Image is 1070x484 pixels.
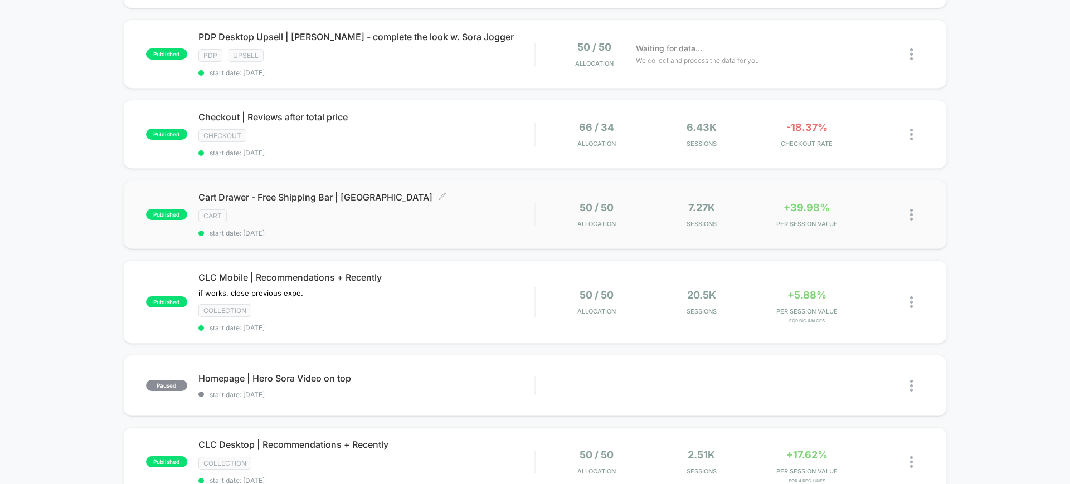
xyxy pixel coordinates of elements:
span: start date: [DATE] [198,69,534,77]
span: published [146,296,187,307]
img: close [910,380,913,392]
span: 50 / 50 [577,41,611,53]
span: start date: [DATE] [198,390,534,399]
span: Sessions [652,220,752,228]
img: close [910,129,913,140]
span: Sessions [652,467,752,475]
span: 20.5k [687,289,716,301]
span: published [146,209,187,220]
span: PER SESSION VALUE [757,220,857,228]
span: Checkout [198,129,246,142]
span: 50 / 50 [580,202,614,213]
span: cart [198,209,227,222]
span: collection [198,457,251,470]
span: 50 / 50 [580,289,614,301]
span: published [146,48,187,60]
span: start date: [DATE] [198,324,534,332]
span: paused [146,380,187,391]
img: close [910,209,913,221]
span: start date: [DATE] [198,229,534,237]
span: Allocation [577,140,616,148]
span: Allocation [577,307,616,315]
span: published [146,129,187,140]
span: collection [198,304,251,317]
span: Allocation [577,220,616,228]
span: PDP Desktop Upsell | [PERSON_NAME] - complete the look w. Sora Jogger [198,31,534,42]
span: Waiting for data... [636,42,702,55]
img: close [910,456,913,468]
span: Sessions [652,140,752,148]
span: PDP [198,49,222,62]
span: 66 / 34 [579,121,614,133]
span: PER SESSION VALUE [757,467,857,475]
span: Allocation [577,467,616,475]
span: Upsell [228,49,264,62]
img: close [910,48,913,60]
span: -18.37% [786,121,828,133]
span: 6.43k [687,121,717,133]
span: +39.98% [784,202,830,213]
span: 2.51k [688,449,715,461]
span: Allocation [575,60,614,67]
span: 7.27k [688,202,715,213]
span: Sessions [652,307,752,315]
span: 50 / 50 [580,449,614,461]
span: Cart Drawer - Free Shipping Bar | [GEOGRAPHIC_DATA] [198,192,534,203]
img: close [910,296,913,308]
span: PER SESSION VALUE [757,307,857,315]
span: for big images [757,318,857,324]
span: +17.62% [786,449,828,461]
span: CHECKOUT RATE [757,140,857,148]
span: We collect and process the data for you [636,55,759,66]
span: for 4 rec lines [757,478,857,483]
span: CLC Desktop | Recommendations + Recently [198,439,534,450]
span: Checkout | Reviews after total price [198,111,534,123]
span: CLC Mobile | Recommendations + Recently [198,272,534,283]
span: start date: [DATE] [198,149,534,157]
span: +5.88% [787,289,826,301]
span: published [146,456,187,467]
span: if works, close previous expe. [198,289,303,297]
span: Homepage | Hero Sora Video on top [198,373,534,384]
